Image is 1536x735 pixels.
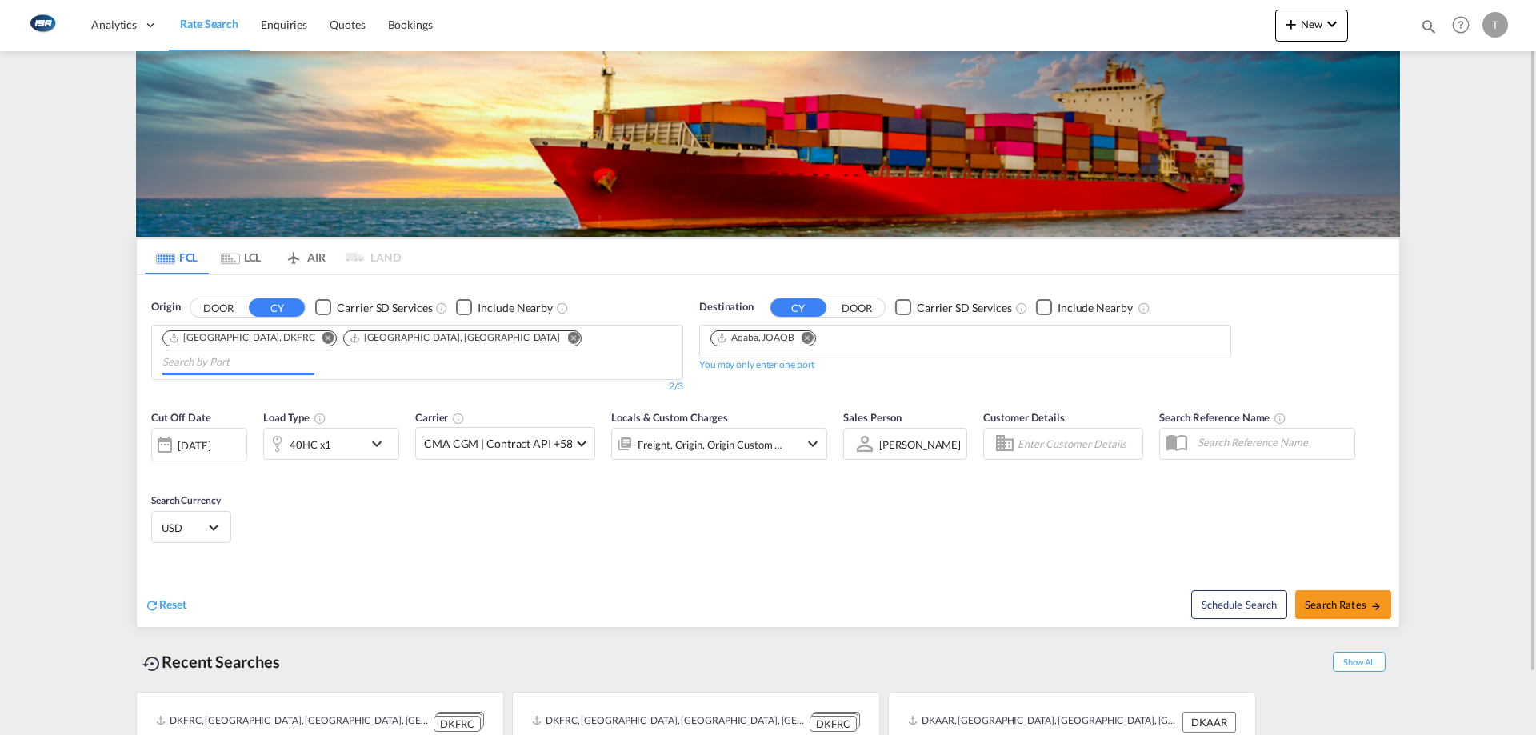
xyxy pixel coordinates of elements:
button: Remove [791,331,815,347]
div: T [1482,12,1508,38]
div: Freight Origin Origin Custom Factory Stuffingicon-chevron-down [611,428,827,460]
button: Remove [557,331,581,347]
span: Reset [159,597,186,611]
div: Aqaba, JOAQB [716,331,794,345]
span: Enquiries [261,18,307,31]
input: Chips input. [162,350,314,375]
md-icon: icon-backup-restore [142,654,162,673]
span: Customer Details [983,411,1064,424]
span: Bookings [388,18,433,31]
span: Locals & Custom Charges [611,411,728,424]
md-icon: icon-magnify [1420,18,1438,35]
div: 40HC x1 [290,433,331,456]
button: DOOR [190,298,246,317]
div: Include Nearby [1058,300,1133,316]
md-icon: Your search will be saved by the below given name [1274,412,1286,425]
div: DKFRC, Fredericia, Denmark, Northern Europe, Europe [532,712,806,732]
div: Carrier SD Services [917,300,1012,316]
md-icon: icon-airplane [284,248,303,260]
span: Show All [1333,652,1386,672]
span: Search Currency [151,494,221,506]
md-icon: Unchecked: Search for CY (Container Yard) services for all selected carriers.Checked : Search for... [435,302,448,314]
md-chips-wrap: Chips container. Use arrow keys to select chips. [708,326,829,354]
div: Include Nearby [478,300,553,316]
span: Quotes [330,18,365,31]
div: You may only enter one port [699,358,814,372]
img: LCL+%26+FCL+BACKGROUND.png [136,51,1400,237]
md-icon: Unchecked: Search for CY (Container Yard) services for all selected carriers.Checked : Search for... [1015,302,1028,314]
md-icon: icon-arrow-right [1370,601,1382,612]
md-datepicker: Select [151,460,163,481]
div: DKFRC, Fredericia, Denmark, Northern Europe, Europe [156,712,430,732]
span: Search Reference Name [1159,411,1286,424]
div: 2/3 [151,380,683,393]
md-tab-item: LCL [209,239,273,274]
div: Recent Searches [136,644,286,680]
div: DKFRC [434,716,481,733]
span: Sales Person [843,411,902,424]
span: Help [1447,11,1474,38]
span: Destination [699,299,754,315]
md-select: Select Currency: $ USDUnited States Dollar [160,516,222,539]
div: [DATE] [178,438,210,453]
md-chips-wrap: Chips container. Use arrow keys to select chips. [160,326,674,375]
md-tab-item: FCL [145,239,209,274]
md-checkbox: Checkbox No Ink [315,299,432,316]
input: Enter Customer Details [1018,432,1138,456]
div: icon-refreshReset [145,597,186,614]
input: Search Reference Name [1190,430,1354,454]
md-icon: icon-refresh [145,598,159,613]
div: DKAAR, Aarhus, Denmark, Northern Europe, Europe [908,712,1178,733]
div: Fredericia, DKFRC [168,331,315,345]
button: DOOR [829,298,885,317]
span: Carrier [415,411,465,424]
div: OriginDOOR CY Checkbox No InkUnchecked: Search for CY (Container Yard) services for all selected ... [137,275,1399,627]
span: Load Type [263,411,326,424]
div: Press delete to remove this chip. [168,331,318,345]
div: Help [1447,11,1482,40]
div: [PERSON_NAME] [879,438,961,451]
md-checkbox: Checkbox No Ink [895,299,1012,316]
div: [DATE] [151,428,247,461]
md-checkbox: Checkbox No Ink [456,299,553,316]
div: Freight Origin Origin Custom Factory Stuffing [638,433,783,456]
md-pagination-wrapper: Use the left and right arrow keys to navigate between tabs [145,239,401,274]
div: Press delete to remove this chip. [349,331,563,345]
span: Cut Off Date [151,411,211,424]
div: 40HC x1icon-chevron-down [263,428,399,460]
img: 1aa151c0c08011ec8d6f413816f9a227.png [24,7,60,43]
span: Search Rates [1305,598,1382,611]
span: Analytics [91,17,137,33]
div: Aarhus, DKAAR [349,331,560,345]
md-tab-item: AIR [273,239,337,274]
md-icon: icon-plus 400-fg [1282,14,1301,34]
div: Carrier SD Services [337,300,432,316]
md-icon: icon-chevron-down [367,434,394,453]
md-icon: icon-chevron-down [1322,14,1342,34]
button: icon-plus 400-fgNewicon-chevron-down [1275,10,1348,42]
div: DKFRC [810,716,857,733]
md-icon: Unchecked: Ignores neighbouring ports when fetching rates.Checked : Includes neighbouring ports w... [556,302,569,314]
span: Origin [151,299,180,315]
md-icon: Unchecked: Ignores neighbouring ports when fetching rates.Checked : Includes neighbouring ports w... [1138,302,1150,314]
span: New [1282,18,1342,30]
button: Search Ratesicon-arrow-right [1295,590,1391,619]
md-select: Sales Person: Tobias Lading [878,433,962,456]
div: DKAAR [1182,712,1236,733]
button: CY [249,298,305,317]
md-icon: The selected Trucker/Carrierwill be displayed in the rate results If the rates are from another f... [452,412,465,425]
span: USD [162,521,206,535]
md-icon: icon-information-outline [314,412,326,425]
span: Rate Search [180,17,238,30]
div: icon-magnify [1420,18,1438,42]
div: Press delete to remove this chip. [716,331,798,345]
md-checkbox: Checkbox No Ink [1036,299,1133,316]
md-icon: icon-chevron-down [803,434,822,453]
button: Remove [312,331,336,347]
button: Note: By default Schedule search will only considerorigin ports, destination ports and cut off da... [1191,590,1287,619]
span: CMA CGM | Contract API +58 [424,436,572,452]
button: CY [770,298,826,317]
